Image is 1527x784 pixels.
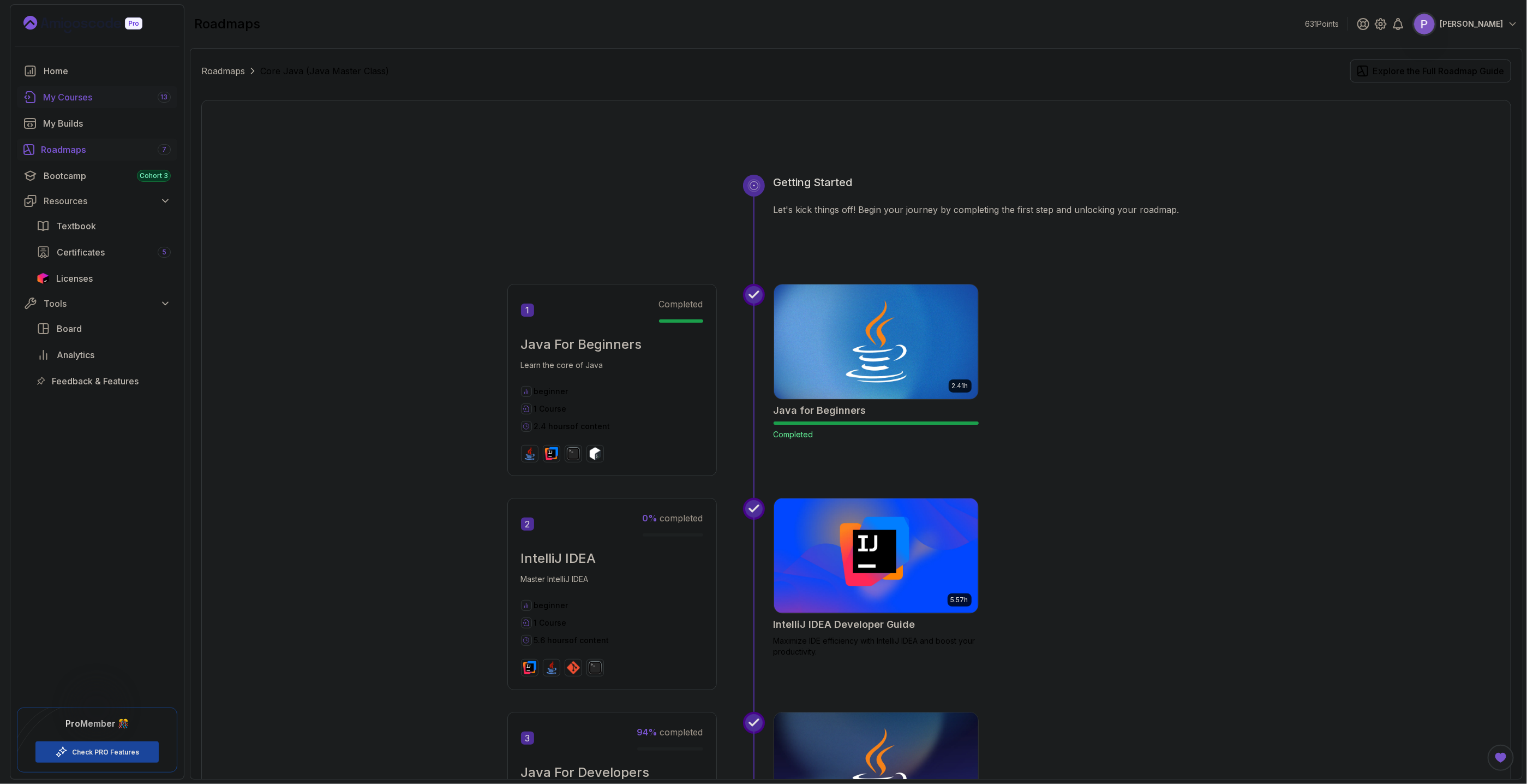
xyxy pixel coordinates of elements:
span: 1 Course [534,618,567,627]
button: user profile image[PERSON_NAME] [1414,13,1518,35]
span: 5 [162,248,166,257]
img: java logo [545,661,558,674]
p: Maximize IDE efficiency with IntelliJ IDEA and boost your productivity. [774,635,979,657]
button: Explore the Full Roadmap Guide [1350,60,1511,82]
h2: Java for Beginners [774,403,866,418]
p: 2.41h [952,382,968,390]
a: Roadmaps [201,64,245,78]
div: My Builds [43,117,171,130]
a: IntelliJ IDEA Developer Guide card5.57hIntelliJ IDEA Developer GuideMaximize IDE efficiency with ... [774,498,979,657]
h2: IntelliJ IDEA [521,550,703,567]
span: Textbook [56,219,96,233]
h2: Java For Beginners [521,336,703,353]
div: Roadmaps [41,143,171,156]
span: Certificates [57,246,105,259]
span: completed [643,513,703,524]
p: Core Java (Java Master Class) [260,64,389,78]
img: user profile image [1414,14,1435,34]
h2: IntelliJ IDEA Developer Guide [774,617,915,632]
span: Board [57,322,82,335]
button: Tools [17,294,177,313]
span: 2 [521,518,534,531]
p: 5.57h [951,596,968,604]
span: Feedback & Features [52,375,139,388]
span: Cohort 3 [140,171,168,180]
a: feedback [30,370,177,392]
img: git logo [567,661,580,674]
a: Landing page [23,16,167,33]
span: 1 [521,304,534,317]
p: 2.4 hours of content [534,421,610,432]
h2: roadmaps [194,15,260,33]
p: 631 Points [1305,19,1339,29]
p: Master IntelliJ IDEA [521,572,703,587]
div: Explore the Full Roadmap Guide [1373,64,1504,78]
span: Completed [659,299,703,310]
img: intellij logo [545,447,558,460]
span: Licenses [56,272,93,285]
button: Check PRO Features [35,741,159,763]
a: roadmaps [17,139,177,161]
a: licenses [30,268,177,289]
a: home [17,60,177,82]
p: beginner [534,600,568,611]
span: 0 % [643,513,658,524]
span: 94 % [637,727,658,738]
div: Tools [44,297,171,310]
img: intellij logo [523,661,536,674]
h2: Java For Developers [521,764,703,781]
a: Check PRO Features [72,748,139,757]
a: bootcamp [17,165,177,187]
a: textbook [30,215,177,237]
a: certificates [30,241,177,263]
img: jetbrains icon [37,273,50,284]
p: Learn the core of Java [521,358,703,373]
a: courses [17,86,177,108]
a: Java for Beginners card2.41hJava for BeginnersCompleted [774,284,979,440]
img: terminal logo [589,661,602,674]
a: analytics [30,344,177,366]
p: beginner [534,386,568,397]
img: terminal logo [567,447,580,460]
img: Java for Beginners card [774,284,978,399]
span: 1 Course [534,404,567,413]
div: My Courses [43,91,171,104]
a: board [30,318,177,340]
span: completed [637,727,703,738]
p: Let's kick things off! Begin your journey by completing the first step and unlocking your roadmap. [774,203,1206,216]
div: Home [44,64,171,78]
img: bash logo [589,447,602,460]
p: [PERSON_NAME] [1440,19,1503,29]
a: builds [17,112,177,134]
h3: Getting Started [774,175,1206,190]
span: 7 [162,145,166,154]
button: Resources [17,191,177,211]
button: Open Feedback Button [1488,745,1514,771]
div: Bootcamp [44,169,171,182]
img: IntelliJ IDEA Developer Guide card [774,498,978,613]
span: 13 [161,93,168,102]
span: Analytics [57,348,94,361]
span: 3 [521,732,534,745]
img: java logo [523,447,536,460]
span: Completed [774,430,813,439]
p: 5.6 hours of content [534,635,609,646]
div: Resources [44,194,171,207]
